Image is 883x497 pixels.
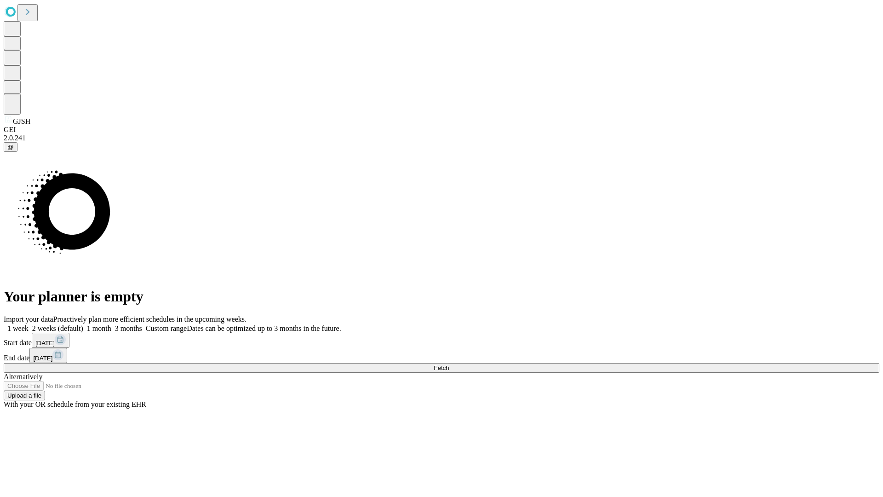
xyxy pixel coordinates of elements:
span: 1 month [87,324,111,332]
span: Fetch [434,364,449,371]
span: [DATE] [35,340,55,347]
button: @ [4,142,17,152]
span: Custom range [146,324,187,332]
span: @ [7,144,14,150]
h1: Your planner is empty [4,288,879,305]
button: Upload a file [4,391,45,400]
span: 1 week [7,324,29,332]
div: 2.0.241 [4,134,879,142]
span: Dates can be optimized up to 3 months in the future. [187,324,341,332]
span: [DATE] [33,355,52,362]
div: End date [4,348,879,363]
div: GEI [4,126,879,134]
span: 2 weeks (default) [32,324,83,332]
div: Start date [4,333,879,348]
span: GJSH [13,117,30,125]
span: Proactively plan more efficient schedules in the upcoming weeks. [53,315,247,323]
button: Fetch [4,363,879,373]
button: [DATE] [32,333,69,348]
span: With your OR schedule from your existing EHR [4,400,146,408]
span: Alternatively [4,373,42,381]
span: 3 months [115,324,142,332]
span: Import your data [4,315,53,323]
button: [DATE] [29,348,67,363]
